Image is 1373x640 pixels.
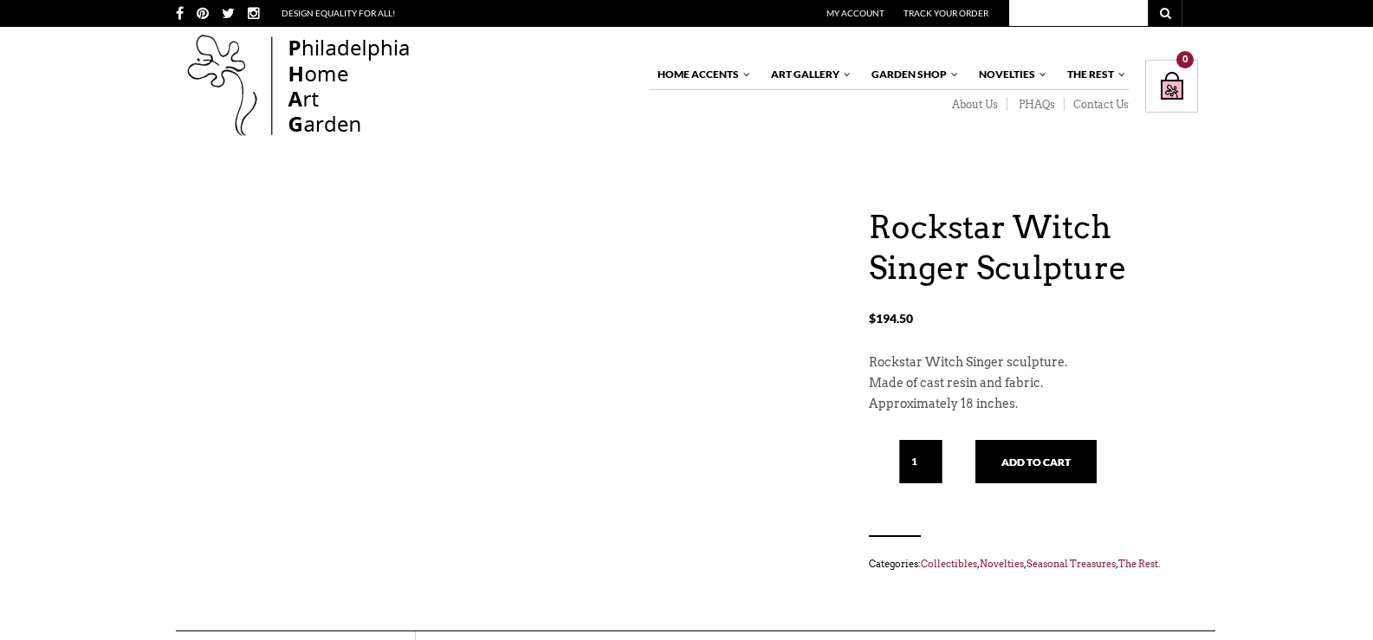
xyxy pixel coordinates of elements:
p: Made of cast resin and fabric. [869,373,1198,394]
span: Categories: , , , . [869,554,1198,573]
a: Seasonal Treasures [1027,558,1116,570]
a: Collectibles [921,558,977,570]
a: Track Your Order [903,8,988,18]
a: The Rest [1059,60,1127,89]
bdi: 194.50 [869,311,913,326]
a: Home Accents [649,60,752,89]
a: The Rest [1118,558,1158,570]
p: Rockstar Witch Singer sculpture. [869,352,1198,373]
input: Qty [899,440,942,483]
a: PHAQs [1007,98,1065,112]
a: Novelties [970,60,1048,89]
a: Contact Us [1065,98,1129,112]
a: Garden Shop [863,60,960,89]
p: Approximately 18 inches. [869,394,1198,415]
a: Novelties [980,558,1024,570]
div: 0 [1176,51,1194,68]
button: Add to cart [975,440,1097,483]
h1: Rockstar Witch Singer Sculpture [869,207,1198,288]
a: My Account [826,8,884,18]
span: $ [869,311,876,326]
a: About Us [941,98,1007,112]
a: Art Gallery [762,60,852,89]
